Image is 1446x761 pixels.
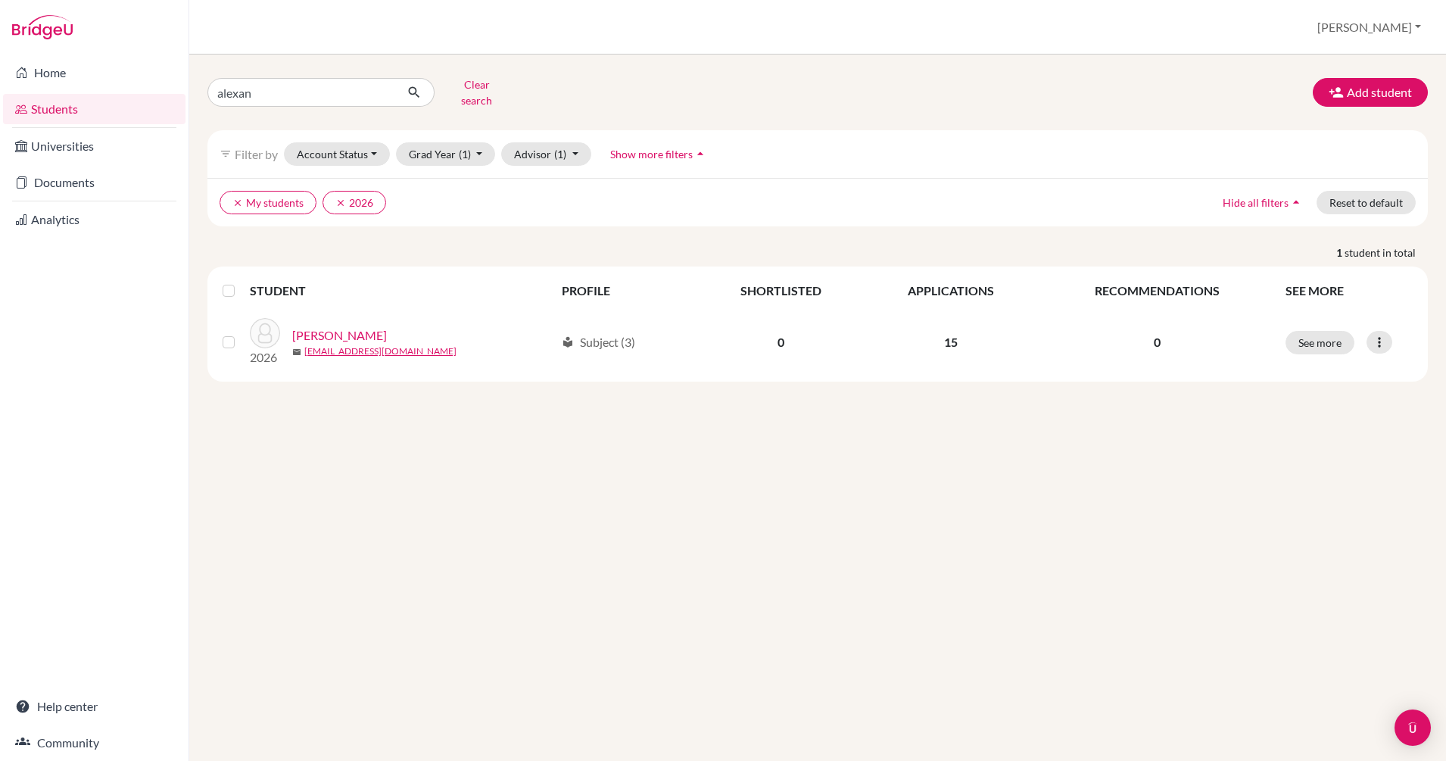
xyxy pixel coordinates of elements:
[3,204,185,235] a: Analytics
[284,142,390,166] button: Account Status
[562,336,574,348] span: local_library
[1047,333,1267,351] p: 0
[1223,196,1289,209] span: Hide all filters
[220,148,232,160] i: filter_list
[304,345,457,358] a: [EMAIL_ADDRESS][DOMAIN_NAME]
[459,148,471,161] span: (1)
[292,348,301,357] span: mail
[1345,245,1428,260] span: student in total
[1395,710,1431,746] div: Open Intercom Messenger
[250,318,280,348] img: Chau, Alexander
[12,15,73,39] img: Bridge-U
[232,198,243,208] i: clear
[3,728,185,758] a: Community
[864,273,1038,309] th: APPLICATIONS
[1289,195,1304,210] i: arrow_drop_up
[1276,273,1422,309] th: SEE MORE
[610,148,693,161] span: Show more filters
[207,78,395,107] input: Find student by name...
[250,273,553,309] th: STUDENT
[1286,331,1354,354] button: See more
[597,142,721,166] button: Show more filtersarrow_drop_up
[220,191,316,214] button: clearMy students
[3,167,185,198] a: Documents
[250,348,280,366] p: 2026
[1038,273,1276,309] th: RECOMMENDATIONS
[292,326,387,345] a: [PERSON_NAME]
[1317,191,1416,214] button: Reset to default
[1336,245,1345,260] strong: 1
[235,147,278,161] span: Filter by
[553,273,698,309] th: PROFILE
[323,191,386,214] button: clear2026
[1313,78,1428,107] button: Add student
[1210,191,1317,214] button: Hide all filtersarrow_drop_up
[335,198,346,208] i: clear
[3,94,185,124] a: Students
[3,58,185,88] a: Home
[435,73,519,112] button: Clear search
[3,131,185,161] a: Universities
[3,691,185,722] a: Help center
[501,142,591,166] button: Advisor(1)
[864,309,1038,376] td: 15
[1310,13,1428,42] button: [PERSON_NAME]
[396,142,496,166] button: Grad Year(1)
[693,146,708,161] i: arrow_drop_up
[698,273,864,309] th: SHORTLISTED
[554,148,566,161] span: (1)
[698,309,864,376] td: 0
[562,333,635,351] div: Subject (3)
